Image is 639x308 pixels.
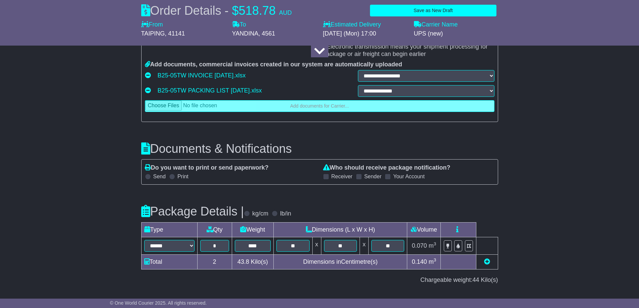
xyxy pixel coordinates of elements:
sup: 3 [434,241,436,246]
span: 0.140 [412,258,427,265]
h3: Documents & Notifications [141,142,498,156]
h3: Package Details | [141,205,244,218]
label: Who should receive package notification? [323,164,450,172]
span: YANDINA [232,30,259,37]
label: Estimated Delivery [323,21,407,28]
span: 0.070 [412,242,427,249]
td: Type [141,222,197,237]
span: AUD [279,9,292,16]
td: Dimensions in Centimetre(s) [274,254,407,269]
span: 43.8 [237,258,249,265]
span: TAIPING [141,30,165,37]
span: 44 [472,276,479,283]
label: lb/in [280,210,291,218]
td: Dimensions (L x W x H) [274,222,407,237]
td: Weight [232,222,274,237]
a: Add documents for Carrier... [145,100,494,112]
button: Save as New Draft [370,5,496,16]
td: Kilo(s) [232,254,274,269]
label: kg/cm [252,210,268,218]
label: Add documents, commercial invoices created in our system are automatically uploaded [145,61,402,68]
span: $ [232,4,239,17]
label: To [232,21,246,28]
span: , 4561 [258,30,275,37]
td: Total [141,254,197,269]
label: Receiver [331,173,353,180]
span: m [429,242,436,249]
label: Your Account [393,173,425,180]
label: Sender [364,173,382,180]
label: Send [153,173,166,180]
label: Carrier Name [414,21,458,28]
a: B25-05TW PACKING LIST [DATE].xlsx [158,85,262,96]
a: B25-05TW INVOICE [DATE].xlsx [158,70,246,80]
label: From [141,21,163,28]
a: Add new item [484,258,490,265]
sup: 3 [434,257,436,262]
td: Qty [197,222,232,237]
div: UPS (new) [414,30,498,38]
td: x [312,237,321,254]
label: Do you want to print or send paperwork? [145,164,269,172]
div: Chargeable weight: Kilo(s) [141,276,498,284]
span: m [429,258,436,265]
td: x [360,237,369,254]
span: 518.78 [239,4,276,17]
div: [DATE] (Mon) 17:00 [323,30,407,38]
td: 2 [197,254,232,269]
span: , 41141 [165,30,185,37]
td: Volume [407,222,441,237]
label: Print [177,173,189,180]
span: © One World Courier 2025. All rights reserved. [110,300,207,306]
div: Order Details - [141,3,292,18]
